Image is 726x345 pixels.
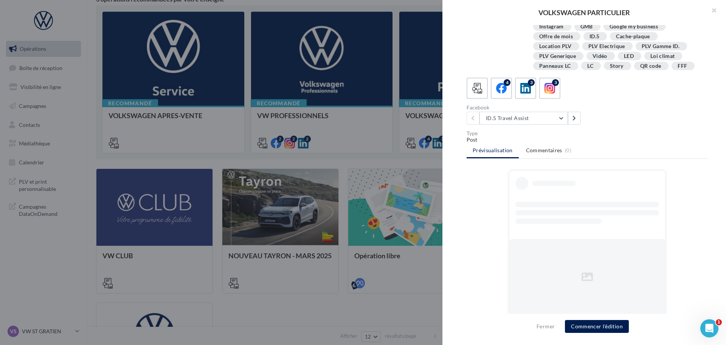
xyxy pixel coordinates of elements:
[539,53,576,59] div: PLV Generique
[539,34,573,39] div: Offre de mois
[589,34,599,39] div: ID.5
[479,112,568,125] button: ID.5 Travel Assist
[640,63,661,69] div: QR code
[610,24,658,30] div: Google my business
[526,147,562,154] span: Commentaires
[580,24,593,30] div: GMB
[467,131,708,136] div: Type
[588,44,625,49] div: PLV Electrique
[565,320,629,333] button: Commencer l'édition
[504,79,510,86] div: 4
[534,322,558,331] button: Fermer
[528,79,535,86] div: 3
[593,53,607,59] div: Vidéo
[467,136,708,144] div: Post
[678,63,687,69] div: FFF
[455,9,714,16] div: VOLKSWAGEN PARTICULIER
[650,53,675,59] div: Loi climat
[587,63,593,69] div: LC
[716,319,722,325] span: 1
[539,44,572,49] div: Location PLV
[610,63,624,69] div: Story
[642,44,680,49] div: PLV Gamme ID.
[565,147,571,153] span: (0)
[539,63,571,69] div: Panneaux LC
[539,24,564,30] div: Instagram
[467,105,584,110] div: Facebook
[700,319,718,337] iframe: Intercom live chat
[616,34,650,39] div: Cache-plaque
[552,79,559,86] div: 3
[624,53,634,59] div: LED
